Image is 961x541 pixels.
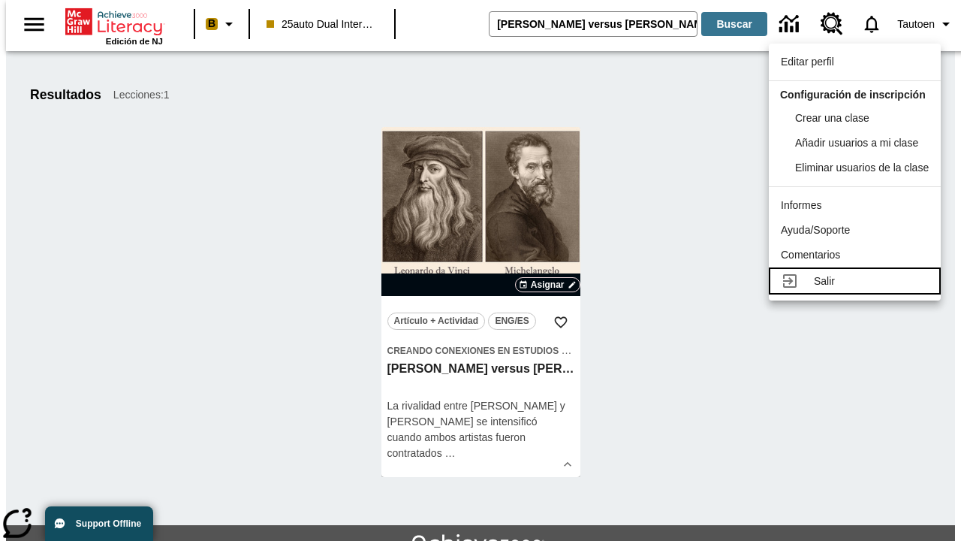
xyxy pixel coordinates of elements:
[795,162,929,174] span: Eliminar usuarios de la clase
[781,56,834,68] span: Editar perfil
[814,275,835,287] span: Salir
[795,137,918,149] span: Añadir usuarios a mi clase
[781,249,840,261] span: Comentarios
[781,199,821,211] span: Informes
[780,89,926,101] span: Configuración de inscripción
[795,112,869,124] span: Crear una clase
[781,224,850,236] span: Ayuda/Soporte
